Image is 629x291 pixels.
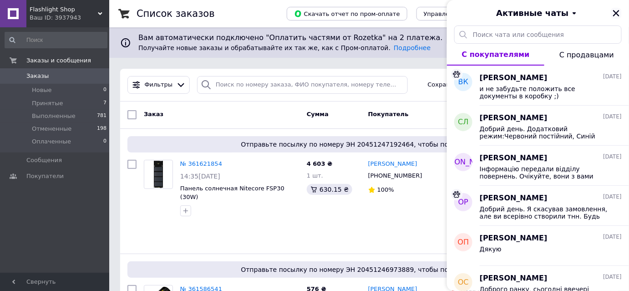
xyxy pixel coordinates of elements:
[180,185,284,200] a: Панель солнечная Nitecore FSP30 (30W)
[458,197,468,208] span: ОР
[32,112,76,120] span: Выполненные
[480,73,548,83] span: [PERSON_NAME]
[307,184,352,195] div: 630.15 ₴
[458,277,469,288] span: ОС
[603,193,622,201] span: [DATE]
[32,138,71,146] span: Оплаченные
[145,81,173,89] span: Фильтры
[394,44,431,51] a: Подробнее
[447,66,629,106] button: ВК[PERSON_NAME][DATE]и не забудьте положить все документы в коробку ;)
[447,186,629,226] button: ОР[PERSON_NAME][DATE]Добрий день. Я скасував замовлення, але ви всерівно створили тнн. Будь ласка...
[603,73,622,81] span: [DATE]
[30,5,98,14] span: Flashlight Shop
[480,273,548,284] span: [PERSON_NAME]
[544,44,629,66] button: С продавцами
[603,153,622,161] span: [DATE]
[138,44,431,51] span: Получайте новые заказы и обрабатывайте их так же, как с Пром-оплатой.
[447,44,544,66] button: С покупателями
[480,245,502,253] span: Дякую
[197,76,408,94] input: Поиск по номеру заказа, ФИО покупателя, номеру телефона, Email, номеру накладной
[447,226,629,266] button: ОП[PERSON_NAME][DATE]Дякую
[144,111,163,117] span: Заказ
[307,160,332,167] span: 4 603 ₴
[131,265,607,274] span: Отправьте посылку по номеру ЭН 20451246973889, чтобы получить оплату
[480,233,548,244] span: [PERSON_NAME]
[26,156,62,164] span: Сообщения
[103,138,107,146] span: 0
[416,7,502,20] button: Управление статусами
[424,10,495,17] span: Управление статусами
[462,50,530,59] span: С покупателями
[480,113,548,123] span: [PERSON_NAME]
[454,26,622,44] input: Поиск чата или сообщения
[458,237,469,248] span: ОП
[307,111,329,117] span: Сумма
[447,146,629,186] button: [PERSON_NAME][PERSON_NAME][DATE]Інформацію передали відділу повернень. Очікуйте, вони з вами зв'я...
[480,125,609,140] span: Добрий день. Додатковий режим:Червоний постійний, Синій постійний, Поліцейський маяк. USB-С порт
[611,8,622,19] button: Закрыть
[294,10,400,18] span: Скачать отчет по пром-оплате
[32,99,63,107] span: Принятые
[307,172,323,179] span: 1 шт.
[603,273,622,281] span: [DATE]
[447,106,629,146] button: СЛ[PERSON_NAME][DATE]Добрий день. Додатковий режим:Червоний постійний, Синій постійний, Поліцейсь...
[103,86,107,94] span: 0
[180,160,222,167] a: № 361621854
[458,117,468,128] span: СЛ
[97,125,107,133] span: 198
[559,51,614,59] span: С продавцами
[26,72,49,80] span: Заказы
[366,170,424,182] div: [PHONE_NUMBER]
[26,172,64,180] span: Покупатели
[603,233,622,241] span: [DATE]
[180,173,220,180] span: 14:35[DATE]
[138,33,600,43] span: Вам автоматически подключено "Оплатить частями от Rozetka" на 2 платежа.
[368,111,409,117] span: Покупатель
[30,14,109,22] div: Ваш ID: 3937943
[480,165,609,180] span: Інформацію передали відділу повернень. Очікуйте, вони з вами зв'яжуться
[32,86,52,94] span: Новые
[287,7,407,20] button: Скачать отчет по пром-оплате
[480,85,609,100] span: и не забудьте положить все документы в коробку ;)
[497,7,569,19] span: Активные чаты
[131,140,607,149] span: Отправьте посылку по номеру ЭН 20451247192464, чтобы получить оплату
[137,8,215,19] h1: Список заказов
[458,77,468,87] span: ВК
[472,7,604,19] button: Активные чаты
[368,160,417,168] a: [PERSON_NAME]
[480,193,548,204] span: [PERSON_NAME]
[103,99,107,107] span: 7
[26,56,91,65] span: Заказы и сообщения
[32,125,71,133] span: Отмененные
[603,113,622,121] span: [DATE]
[97,112,107,120] span: 781
[433,157,494,168] span: [PERSON_NAME]
[5,32,107,48] input: Поиск
[377,186,394,193] span: 100%
[480,153,548,163] span: [PERSON_NAME]
[428,81,502,89] span: Сохраненные фильтры:
[480,205,609,220] span: Добрий день. Я скасував замовлення, але ви всерівно створили тнн. Будь ласка, не відправляйте зам...
[144,160,172,189] img: Фото товару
